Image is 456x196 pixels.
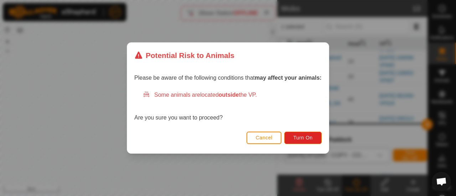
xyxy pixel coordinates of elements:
[200,92,257,98] span: located the VP.
[294,135,313,141] span: Turn On
[134,91,322,122] div: Are you sure you want to proceed?
[219,92,239,98] strong: outside
[432,172,451,191] div: Open chat
[256,135,273,141] span: Cancel
[255,75,322,81] strong: may affect your animals:
[134,50,234,61] div: Potential Risk to Animals
[143,91,322,99] div: Some animals are
[247,132,282,144] button: Cancel
[285,132,322,144] button: Turn On
[134,75,322,81] span: Please be aware of the following conditions that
